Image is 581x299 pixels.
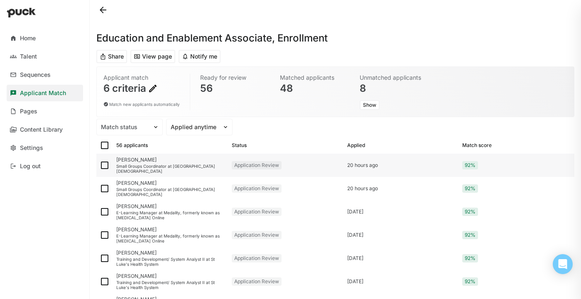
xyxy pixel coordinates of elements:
div: Application Review [232,254,282,262]
a: Content Library [7,121,83,138]
div: Content Library [20,126,63,133]
div: Application Review [232,161,282,169]
h1: Education and Enablement Associate, Enrollment [96,33,328,43]
button: Show [360,100,380,110]
div: E-Learning Manager at Medality, formerly known as [MEDICAL_DATA] Online [116,233,225,243]
div: Application Review [232,231,282,239]
div: 92% [462,208,478,216]
div: [PERSON_NAME] [116,203,225,209]
div: Sequences [20,71,51,78]
button: View page [130,50,175,63]
div: 48 [280,83,348,93]
a: Settings [7,140,83,156]
div: 56 applicants [116,142,148,148]
a: Sequences [7,66,83,83]
div: 6 criteria [103,83,180,93]
div: Pages [20,108,37,115]
button: Share [96,50,127,63]
div: Small Groups Coordinator at [GEOGRAPHIC_DATA][DEMOGRAPHIC_DATA] [116,164,225,174]
div: Home [20,35,36,42]
div: 92% [462,254,478,262]
div: 20 hours ago [347,162,456,168]
div: Status [232,142,247,148]
div: E-Learning Manager at Medality, formerly known as [MEDICAL_DATA] Online [116,210,225,220]
div: 92% [462,231,478,239]
div: 92% [462,184,478,193]
div: 20 hours ago [347,186,456,191]
div: 92% [462,277,478,286]
div: Small Groups Coordinator at [GEOGRAPHIC_DATA][DEMOGRAPHIC_DATA] [116,187,225,197]
a: Pages [7,103,83,120]
div: Talent [20,53,37,60]
div: Log out [20,163,41,170]
div: [PERSON_NAME] [116,273,225,279]
div: Application Review [232,277,282,286]
div: [PERSON_NAME] [116,250,225,256]
a: Applicant Match [7,85,83,101]
div: Training and Development/ System Analyst II at St Luke's Health System [116,280,225,290]
div: Match score [462,142,492,148]
div: [DATE] [347,279,456,284]
div: 8 [360,83,428,93]
div: [PERSON_NAME] [116,180,225,186]
div: [DATE] [347,209,456,215]
div: Applicant Match [20,90,66,97]
div: Applicant match [103,74,180,82]
button: Notify me [179,50,221,63]
div: Matched applicants [280,74,348,82]
div: [DATE] [347,255,456,261]
a: Home [7,30,83,47]
div: Open Intercom Messenger [553,254,573,274]
div: [PERSON_NAME] [116,227,225,233]
div: 92% [462,161,478,169]
div: Match new applicants automatically [103,100,180,108]
div: [PERSON_NAME] [116,157,225,163]
div: Settings [20,145,43,152]
div: Training and Development/ System Analyst II at St Luke's Health System [116,257,225,267]
div: Ready for review [200,74,268,82]
div: [DATE] [347,232,456,238]
div: Application Review [232,184,282,193]
div: Applied [347,142,365,148]
a: Talent [7,48,83,65]
div: 56 [200,83,268,93]
div: Application Review [232,208,282,216]
div: Unmatched applicants [360,74,428,82]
